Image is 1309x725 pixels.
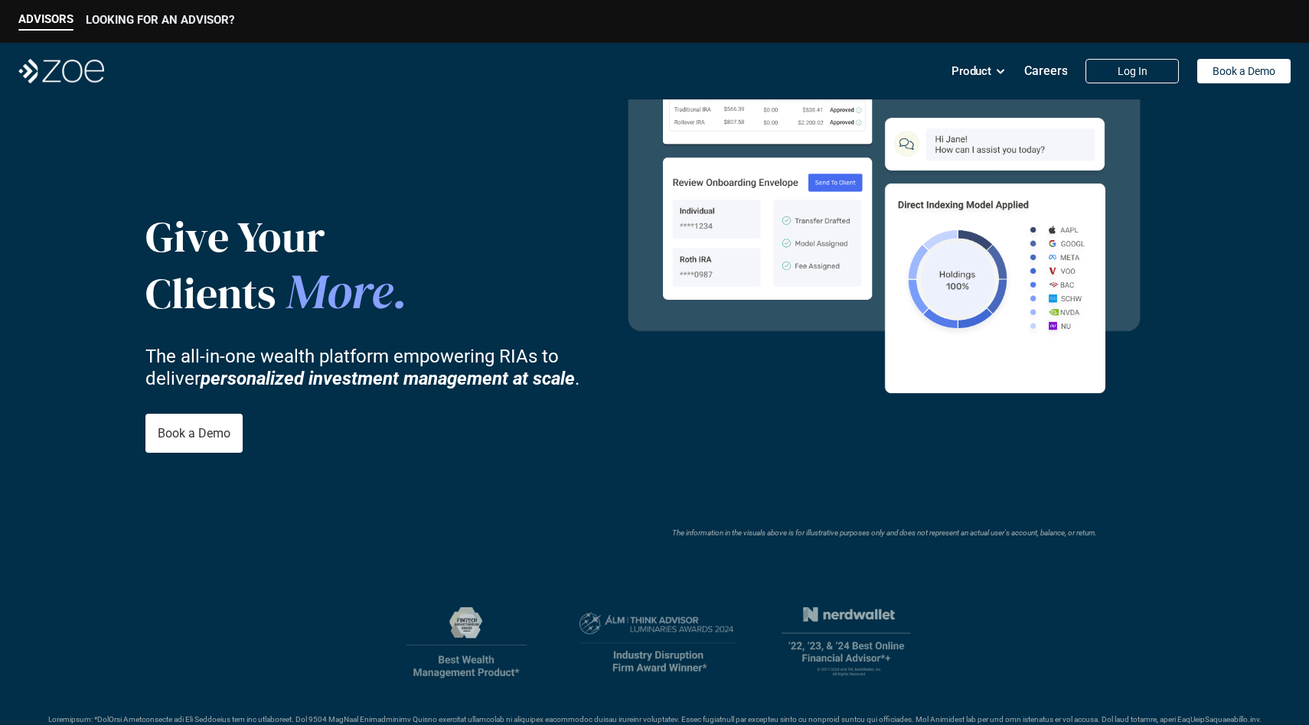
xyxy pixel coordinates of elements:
[158,426,230,441] p: Book a Demo
[145,346,605,390] p: The all-in-one wealth platform empowering RIAs to deliver .
[1197,59,1291,83] a: Book a Demo
[145,211,498,262] p: Give Your
[1085,59,1179,83] a: Log In
[1213,65,1275,78] p: Book a Demo
[201,367,575,389] strong: personalized investment management at scale
[1024,63,1068,78] p: Careers
[145,262,498,321] p: Clients
[145,414,243,453] a: Book a Demo
[952,60,991,83] p: Product
[1118,65,1147,78] p: Log In
[672,528,1097,537] em: The information in the visuals above is for illustrative purposes only and does not represent an ...
[393,258,408,324] span: .
[18,12,73,26] p: ADVISORS
[86,13,234,31] a: LOOKING FOR AN ADVISOR?
[86,13,234,27] p: LOOKING FOR AN ADVISOR?
[286,258,393,324] span: More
